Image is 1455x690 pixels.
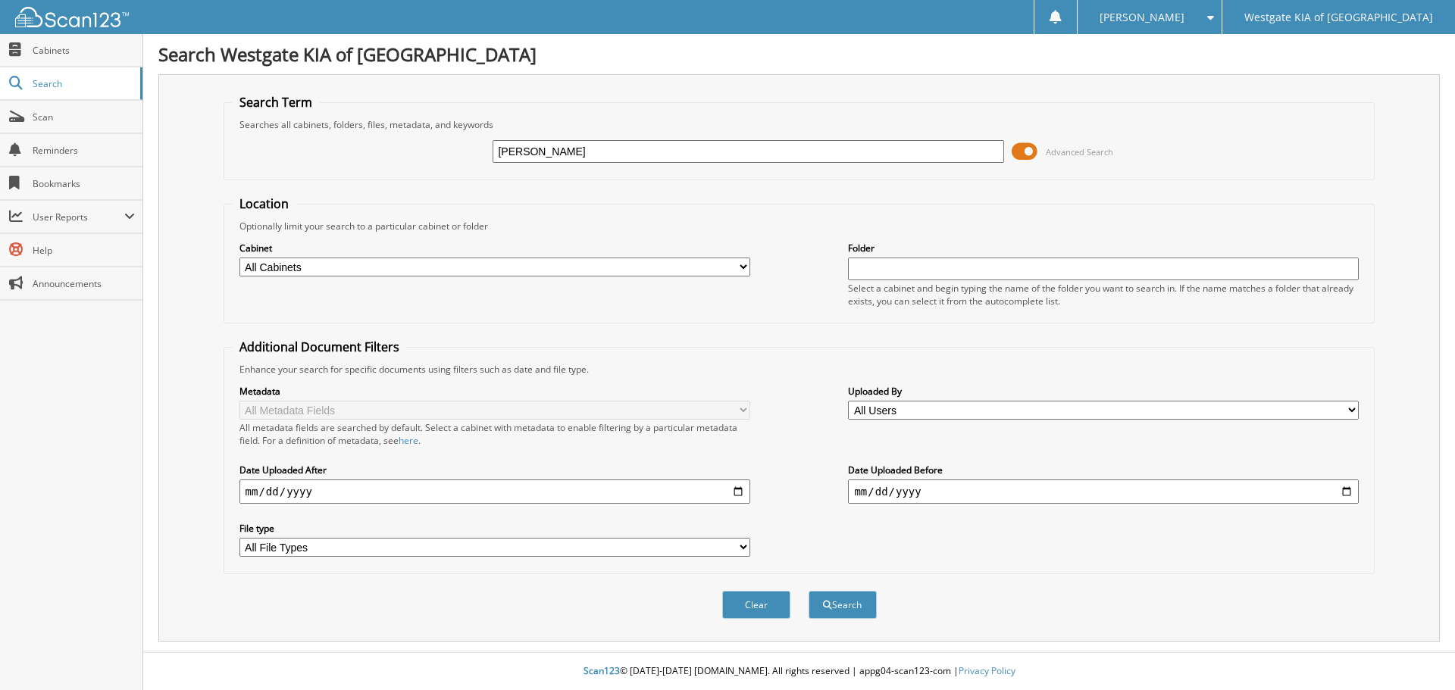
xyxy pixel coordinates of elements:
[232,339,407,355] legend: Additional Document Filters
[143,653,1455,690] div: © [DATE]-[DATE] [DOMAIN_NAME]. All rights reserved | appg04-scan123-com |
[1046,146,1113,158] span: Advanced Search
[239,464,750,476] label: Date Uploaded After
[848,385,1359,398] label: Uploaded By
[848,479,1359,504] input: end
[158,42,1440,67] h1: Search Westgate KIA of [GEOGRAPHIC_DATA]
[232,94,320,111] legend: Search Term
[232,195,296,212] legend: Location
[232,363,1367,376] div: Enhance your search for specific documents using filters such as date and file type.
[1379,617,1455,690] iframe: Chat Widget
[33,144,135,157] span: Reminders
[232,118,1367,131] div: Searches all cabinets, folders, files, metadata, and keywords
[399,434,418,447] a: here
[33,111,135,123] span: Scan
[239,421,750,447] div: All metadata fields are searched by default. Select a cabinet with metadata to enable filtering b...
[239,385,750,398] label: Metadata
[239,522,750,535] label: File type
[848,282,1359,308] div: Select a cabinet and begin typing the name of the folder you want to search in. If the name match...
[584,664,620,677] span: Scan123
[722,591,790,619] button: Clear
[239,479,750,504] input: start
[33,44,135,57] span: Cabinets
[232,220,1367,233] div: Optionally limit your search to a particular cabinet or folder
[33,177,135,190] span: Bookmarks
[239,242,750,254] label: Cabinet
[848,242,1359,254] label: Folder
[33,211,124,223] span: User Reports
[33,244,135,257] span: Help
[33,77,133,90] span: Search
[1244,13,1433,22] span: Westgate KIA of [GEOGRAPHIC_DATA]
[15,7,129,27] img: scan123-logo-white.svg
[809,591,877,619] button: Search
[33,277,135,290] span: Announcements
[848,464,1359,476] label: Date Uploaded Before
[959,664,1015,677] a: Privacy Policy
[1100,13,1184,22] span: [PERSON_NAME]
